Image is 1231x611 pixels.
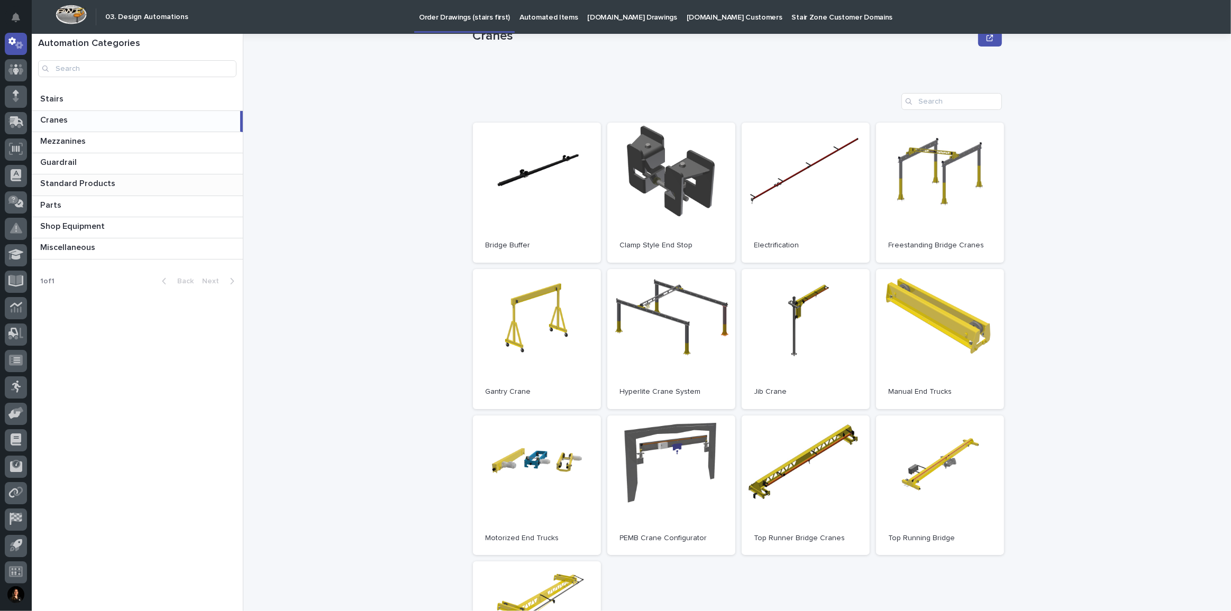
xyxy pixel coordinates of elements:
[889,534,991,543] p: Top Running Bridge
[32,153,243,174] a: GuardrailGuardrail
[473,29,974,44] p: Cranes
[473,123,601,263] a: Bridge Buffer
[486,387,588,396] p: Gantry Crane
[40,134,88,146] p: Mezzanines
[40,219,107,232] p: Shop Equipment
[473,415,601,556] a: Motorized End Trucks
[38,60,236,77] input: Search
[5,6,27,29] button: Notifications
[32,269,63,294] p: 1 of 1
[742,123,870,263] a: Electrification
[32,196,243,217] a: PartsParts
[32,90,243,111] a: StairsStairs
[889,241,991,250] p: Freestanding Bridge Cranes
[607,269,735,409] a: Hyperlite Crane System
[607,415,735,556] a: PEMB Crane Configurator
[486,534,588,543] p: Motorized End Trucks
[13,13,27,30] div: Notifications
[40,198,63,210] p: Parts
[171,277,194,285] span: Back
[5,584,27,606] button: users-avatar
[105,13,188,22] h2: 03. Design Automations
[620,534,723,543] p: PEMB Crane Configurator
[889,387,991,396] p: Manual End Trucks
[198,276,243,286] button: Next
[153,276,198,286] button: Back
[32,132,243,153] a: MezzaninesMezzanines
[32,238,243,260] a: MiscellaneousMiscellaneous
[876,123,1004,263] a: Freestanding Bridge Cranes
[876,269,1004,409] a: Manual End Trucks
[40,240,97,253] p: Miscellaneous
[473,269,601,409] a: Gantry Crane
[40,92,66,104] p: Stairs
[742,415,870,556] a: Top Runner Bridge Cranes
[901,93,1002,110] input: Search
[40,155,79,168] p: Guardrail
[32,217,243,238] a: Shop EquipmentShop Equipment
[32,111,243,132] a: CranesCranes
[38,38,236,50] h1: Automation Categories
[40,177,117,189] p: Standard Products
[742,269,870,409] a: Jib Crane
[754,241,857,250] p: Electrification
[56,5,87,24] img: Workspace Logo
[202,277,225,285] span: Next
[754,534,857,543] p: Top Runner Bridge Cranes
[40,113,70,125] p: Cranes
[486,241,588,250] p: Bridge Buffer
[876,415,1004,556] a: Top Running Bridge
[607,123,735,263] a: Clamp Style End Stop
[620,241,723,250] p: Clamp Style End Stop
[754,387,857,396] p: Jib Crane
[620,387,723,396] p: Hyperlite Crane System
[32,174,243,196] a: Standard ProductsStandard Products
